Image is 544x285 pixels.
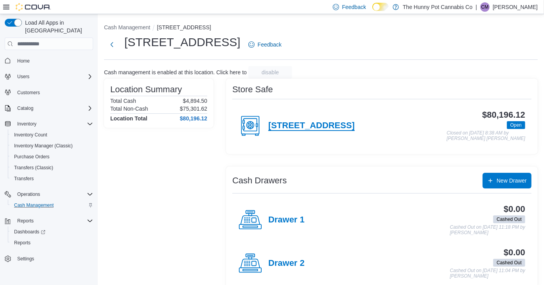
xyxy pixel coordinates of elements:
[483,173,531,188] button: New Drawer
[14,72,32,81] button: Users
[104,69,247,75] p: Cash management is enabled at this location. Click here to
[14,104,36,113] button: Catalog
[110,85,182,94] h3: Location Summary
[2,55,96,66] button: Home
[481,2,489,12] span: CM
[232,176,287,185] h3: Cash Drawers
[11,174,93,183] span: Transfers
[11,238,34,247] a: Reports
[476,2,477,12] p: |
[11,227,48,237] a: Dashboards
[14,88,93,97] span: Customers
[14,154,50,160] span: Purchase Orders
[14,216,93,226] span: Reports
[447,131,525,141] p: Closed on [DATE] 8:38 AM by [PERSON_NAME] [PERSON_NAME]
[2,215,96,226] button: Reports
[14,132,47,138] span: Inventory Count
[2,253,96,264] button: Settings
[482,110,525,120] h3: $80,196.12
[14,240,31,246] span: Reports
[16,3,51,11] img: Cova
[11,201,57,210] a: Cash Management
[497,216,522,223] span: Cashed Out
[17,90,40,96] span: Customers
[497,177,527,185] span: New Drawer
[268,215,305,225] h4: Drawer 1
[11,130,50,140] a: Inventory Count
[110,106,148,112] h6: Total Non-Cash
[11,152,93,161] span: Purchase Orders
[504,248,525,257] h3: $0.00
[2,118,96,129] button: Inventory
[8,226,96,237] a: Dashboards
[157,24,211,30] button: [STREET_ADDRESS]
[8,237,96,248] button: Reports
[104,24,150,30] button: Cash Management
[11,227,93,237] span: Dashboards
[17,191,40,197] span: Operations
[493,259,525,267] span: Cashed Out
[262,68,279,76] span: disable
[11,163,93,172] span: Transfers (Classic)
[11,174,37,183] a: Transfers
[2,71,96,82] button: Users
[17,73,29,80] span: Users
[17,218,34,224] span: Reports
[11,141,76,151] a: Inventory Manager (Classic)
[14,119,93,129] span: Inventory
[14,72,93,81] span: Users
[104,23,538,33] nav: An example of EuiBreadcrumbs
[14,104,93,113] span: Catalog
[11,152,53,161] a: Purchase Orders
[8,129,96,140] button: Inventory Count
[5,52,93,285] nav: Complex example
[14,254,37,263] a: Settings
[14,254,93,263] span: Settings
[504,204,525,214] h3: $0.00
[14,88,43,97] a: Customers
[14,202,54,208] span: Cash Management
[403,2,472,12] p: The Hunny Pot Cannabis Co
[14,165,53,171] span: Transfers (Classic)
[11,238,93,247] span: Reports
[14,119,39,129] button: Inventory
[14,216,37,226] button: Reports
[110,98,136,104] h6: Total Cash
[507,121,525,129] span: Open
[8,140,96,151] button: Inventory Manager (Classic)
[8,173,96,184] button: Transfers
[11,163,56,172] a: Transfers (Classic)
[183,98,207,104] p: $4,894.50
[124,34,241,50] h1: [STREET_ADDRESS]
[372,3,389,11] input: Dark Mode
[268,258,305,269] h4: Drawer 2
[14,190,93,199] span: Operations
[11,130,93,140] span: Inventory Count
[14,56,93,65] span: Home
[17,256,34,262] span: Settings
[8,162,96,173] button: Transfers (Classic)
[493,2,538,12] p: [PERSON_NAME]
[450,225,525,235] p: Cashed Out on [DATE] 11:18 PM by [PERSON_NAME]
[17,58,30,64] span: Home
[180,115,207,122] h4: $80,196.12
[14,176,34,182] span: Transfers
[14,190,43,199] button: Operations
[268,121,355,131] h4: [STREET_ADDRESS]
[180,106,207,112] p: $75,301.62
[14,56,33,66] a: Home
[480,2,490,12] div: Corrin Marier
[248,66,292,79] button: disable
[14,229,45,235] span: Dashboards
[17,121,36,127] span: Inventory
[2,189,96,200] button: Operations
[493,215,525,223] span: Cashed Out
[342,3,366,11] span: Feedback
[245,37,285,52] a: Feedback
[2,87,96,98] button: Customers
[510,122,522,129] span: Open
[14,143,73,149] span: Inventory Manager (Classic)
[497,259,522,266] span: Cashed Out
[8,200,96,211] button: Cash Management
